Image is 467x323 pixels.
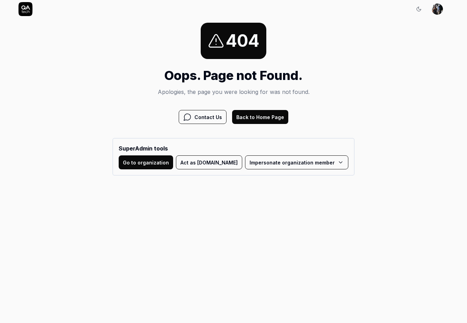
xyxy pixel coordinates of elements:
[176,155,242,169] button: Act as [DOMAIN_NAME]
[119,144,348,153] b: SuperAdmin tools
[432,3,443,15] img: 05712e90-f4ae-4f2d-bd35-432edce69fe3.jpeg
[112,88,355,96] p: Apologies, the page you were looking for was not found.
[112,66,355,85] h1: Oops. Page not Found.
[232,110,288,124] button: Back to Home Page
[119,155,173,169] button: Go to organization
[245,155,348,169] button: Impersonate organization member
[179,110,227,124] button: Contact Us
[226,28,259,53] span: 404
